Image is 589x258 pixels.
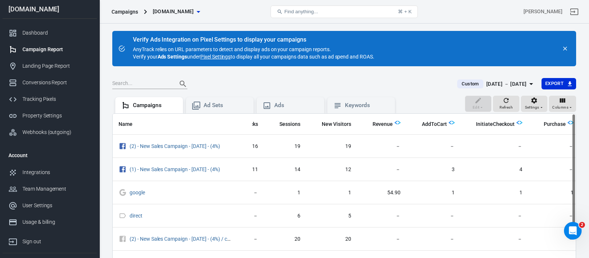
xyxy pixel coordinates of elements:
[22,95,91,103] div: Tracking Pixels
[270,212,300,220] span: 6
[119,188,127,197] svg: Google
[119,121,142,128] span: Name
[130,143,220,149] a: (2) - New Sales Campaign - [DATE] - (4%)
[200,53,230,60] a: Pixel Settings
[22,112,91,120] div: Property Settings
[130,190,145,195] a: google
[322,121,351,128] span: New Visitors
[363,212,401,220] span: －
[3,25,97,41] a: Dashboard
[22,128,91,136] div: Webhooks (outgoing)
[130,167,221,172] span: (1) - New Sales Campaign - 24.08.2025 - (4%)
[500,104,513,111] span: Refresh
[422,121,447,128] span: AddToCart
[412,236,455,243] span: －
[476,121,515,128] span: InitiateCheckout
[279,121,300,128] span: Sessions
[521,96,547,112] button: Settings
[493,96,519,112] button: Refresh
[270,189,300,197] span: 1
[345,102,389,109] div: Keywords
[3,164,97,181] a: Integrations
[373,120,393,128] span: Total revenue calculated by AnyTrack.
[466,143,522,150] span: －
[466,212,522,220] span: －
[174,75,192,93] button: Search
[552,104,568,111] span: Columns
[130,213,144,218] span: direct
[549,96,576,112] button: Columns
[119,234,127,243] svg: Unknown Facebook
[130,213,142,219] a: direct
[312,121,351,128] span: New Visitors
[3,58,97,74] a: Landing Page Report
[565,3,583,21] a: Sign out
[3,124,97,141] a: Webhooks (outgoing)
[284,9,318,14] span: Find anything...
[150,5,203,18] button: [DOMAIN_NAME]
[270,143,300,150] span: 19
[3,146,97,164] li: Account
[3,6,97,13] div: [DOMAIN_NAME]
[363,143,401,150] span: －
[112,79,171,89] input: Search...
[534,189,574,197] span: 1
[3,214,97,230] a: Usage & billing
[579,222,585,228] span: 2
[22,202,91,209] div: User Settings
[112,8,138,15] div: Campaigns
[130,166,220,172] a: (1) - New Sales Campaign - [DATE] - (4%)
[133,36,374,43] div: Verify Ads Integration on Pixel Settings to display your campaigns
[270,166,300,173] span: 14
[568,120,574,126] img: Logo
[451,78,541,90] button: Custom[DATE] － [DATE]
[312,189,351,197] span: 1
[534,121,566,128] span: Purchase
[270,121,300,128] span: Sessions
[466,121,515,128] span: InitiateCheckout
[412,121,447,128] span: AddToCart
[119,165,127,174] svg: Facebook Ads
[459,80,482,88] span: Custom
[119,121,133,128] span: Name
[363,120,393,128] span: Total revenue calculated by AnyTrack.
[133,37,374,60] div: AnyTrack relies on URL parameters to detect and display ads on your campaign reports. Verify your...
[412,212,455,220] span: －
[204,102,248,109] div: Ad Sets
[525,104,539,111] span: Settings
[119,142,127,151] svg: Facebook Ads
[22,185,91,193] div: Team Management
[22,62,91,70] div: Landing Page Report
[564,222,582,240] iframe: Intercom live chat
[363,166,401,173] span: －
[466,166,522,173] span: 4
[363,236,401,243] span: －
[544,121,566,128] span: Purchase
[22,79,91,86] div: Conversions Report
[466,236,522,243] span: －
[534,236,574,243] span: －
[412,189,455,197] span: 1
[22,46,91,53] div: Campaign Report
[412,166,455,173] span: 3
[395,120,401,126] img: Logo
[398,9,412,14] div: ⌘ + K
[486,79,527,89] div: [DATE] － [DATE]
[3,181,97,197] a: Team Management
[3,107,97,124] a: Property Settings
[3,230,97,250] a: Sign out
[133,102,177,109] div: Campaigns
[22,238,91,245] div: Sign out
[363,189,401,197] span: 54.90
[158,54,187,60] strong: Ads Settings
[130,236,258,242] a: (2) - New Sales Campaign - [DATE] - (4%) / cpc / facebook
[3,41,97,58] a: Campaign Report
[534,143,574,150] span: －
[534,212,574,220] span: －
[130,190,146,195] span: google
[119,211,127,220] svg: Direct
[3,74,97,91] a: Conversions Report
[523,8,562,15] div: Account id: vJBaXv7L
[534,166,574,173] span: －
[516,120,522,126] img: Logo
